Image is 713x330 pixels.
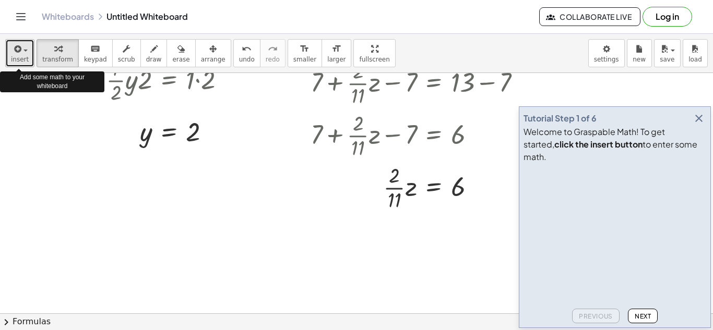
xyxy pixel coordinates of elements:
span: fullscreen [359,56,389,63]
span: erase [172,56,189,63]
b: click the insert button [554,139,643,150]
button: settings [588,39,625,67]
button: load [683,39,708,67]
div: Welcome to Graspable Math! To get started, to enter some math. [524,126,706,163]
span: redo [266,56,280,63]
button: new [627,39,652,67]
button: Log in [643,7,692,27]
button: format_sizesmaller [288,39,322,67]
span: new [633,56,646,63]
button: erase [167,39,195,67]
div: Tutorial Step 1 of 6 [524,112,597,125]
button: scrub [112,39,141,67]
span: keypad [84,56,107,63]
span: undo [239,56,255,63]
button: save [654,39,681,67]
span: arrange [201,56,225,63]
span: Next [635,312,651,320]
button: undoundo [233,39,260,67]
span: load [688,56,702,63]
button: draw [140,39,168,67]
i: undo [242,43,252,55]
span: larger [327,56,346,63]
span: Collaborate Live [548,12,632,21]
i: redo [268,43,278,55]
button: redoredo [260,39,286,67]
button: format_sizelarger [322,39,351,67]
a: Whiteboards [42,11,94,22]
i: format_size [300,43,310,55]
button: keyboardkeypad [78,39,113,67]
button: Collaborate Live [539,7,640,26]
button: arrange [195,39,231,67]
span: smaller [293,56,316,63]
span: scrub [118,56,135,63]
button: Next [628,309,658,323]
span: draw [146,56,162,63]
button: Toggle navigation [13,8,29,25]
span: insert [11,56,29,63]
span: save [660,56,674,63]
button: transform [37,39,79,67]
span: settings [594,56,619,63]
button: fullscreen [353,39,395,67]
i: keyboard [90,43,100,55]
i: format_size [331,43,341,55]
button: insert [5,39,34,67]
span: transform [42,56,73,63]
